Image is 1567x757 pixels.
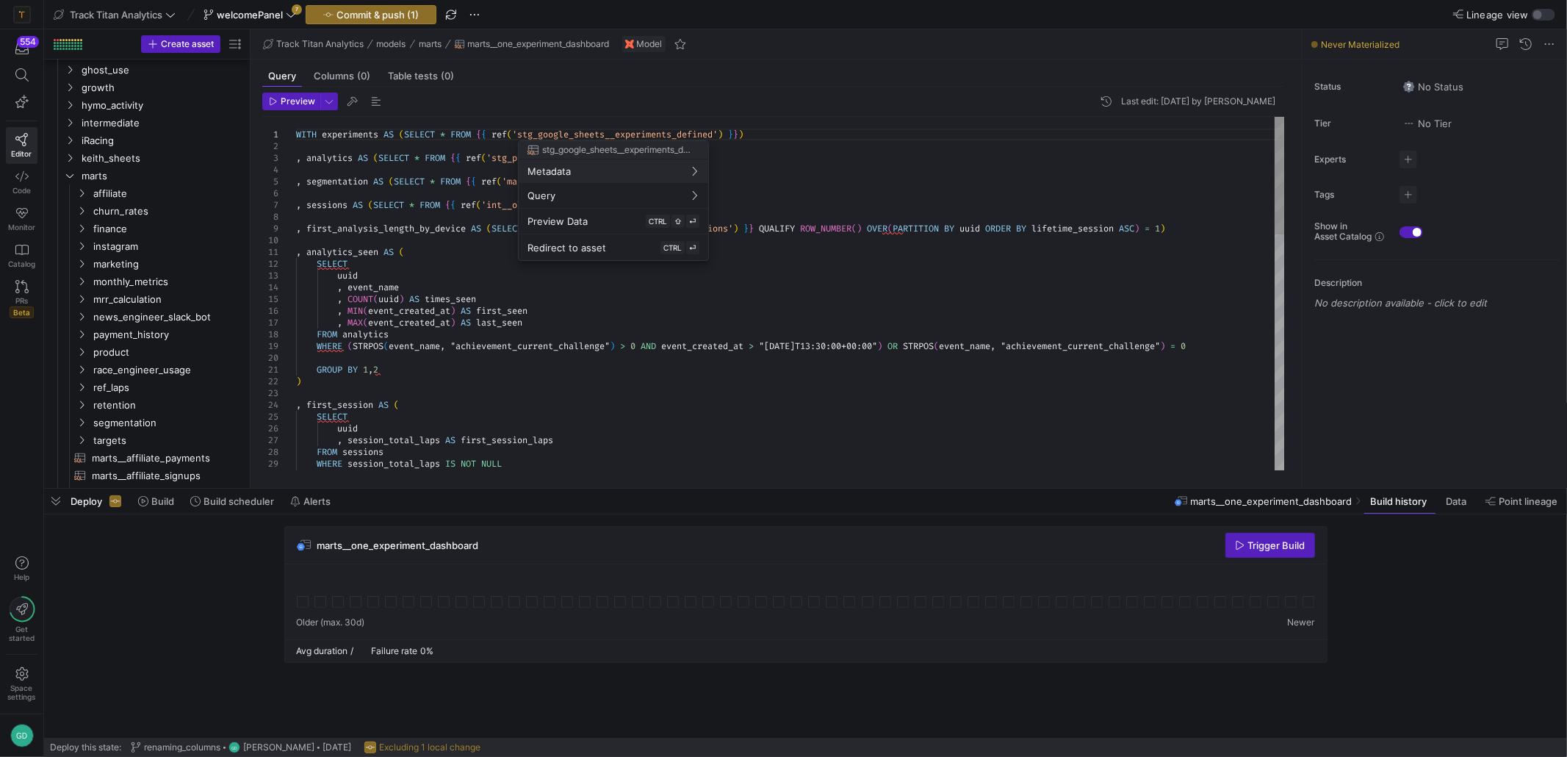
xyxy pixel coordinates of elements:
[542,145,691,155] span: stg_google_sheets__experiments_defined
[649,217,667,226] span: CTRL
[674,217,682,226] span: ⇧
[527,242,606,254] span: Redirect to asset
[689,243,696,252] span: ⏎
[527,190,555,201] span: Query
[527,215,588,227] span: Preview Data
[689,217,696,226] span: ⏎
[663,243,682,252] span: CTRL
[527,165,571,177] span: Metadata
